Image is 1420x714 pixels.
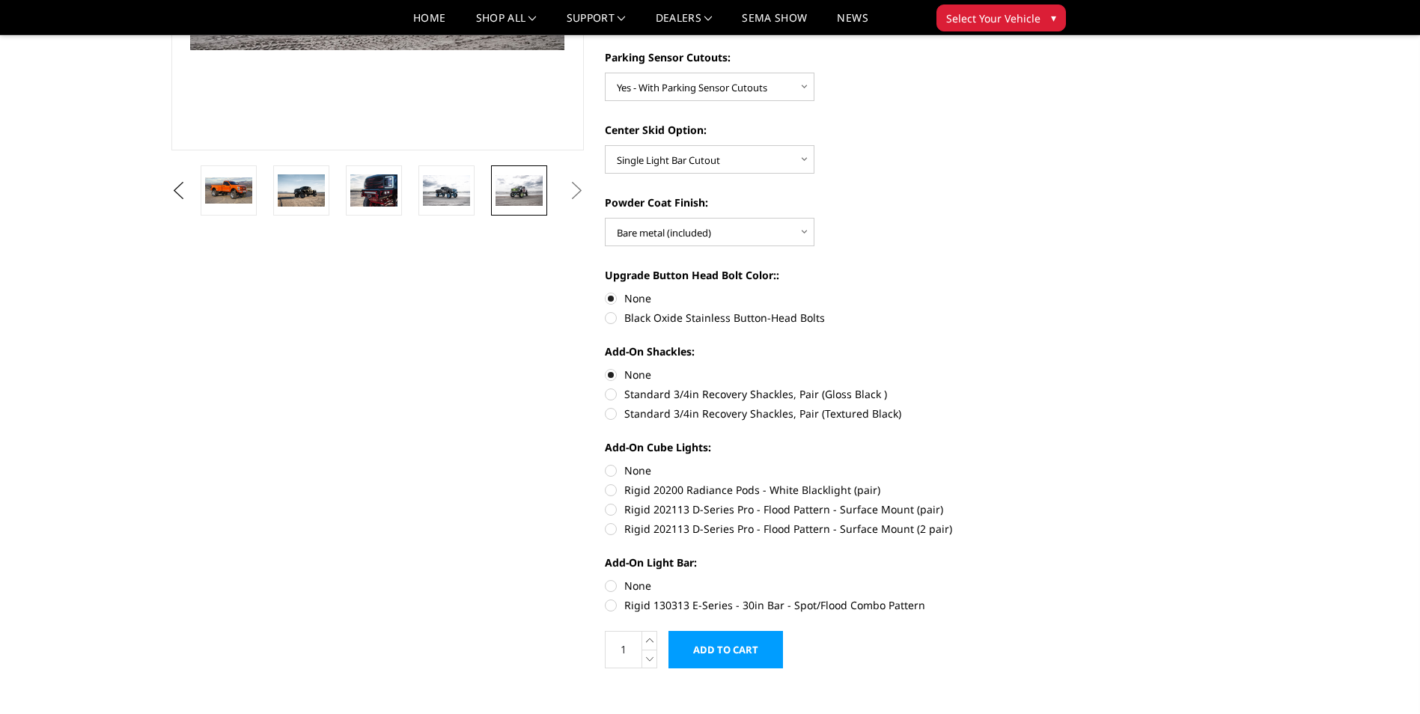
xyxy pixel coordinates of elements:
img: A2L Series - Base Front Bumper (Non Winch) [423,175,470,206]
a: News [837,13,868,34]
a: shop all [476,13,537,34]
label: None [605,463,1018,478]
label: Add-On Shackles: [605,344,1018,359]
label: Center Skid Option: [605,122,1018,138]
label: Rigid 202113 D-Series Pro - Flood Pattern - Surface Mount (2 pair) [605,521,1018,537]
a: Dealers [656,13,713,34]
span: Select Your Vehicle [946,10,1040,26]
label: Powder Coat Finish: [605,195,1018,210]
button: Previous [168,180,190,202]
label: Add-On Light Bar: [605,555,1018,570]
label: Upgrade Button Head Bolt Color:: [605,267,1018,283]
label: None [605,290,1018,306]
label: Standard 3/4in Recovery Shackles, Pair (Gloss Black ) [605,386,1018,402]
label: Add-On Cube Lights: [605,439,1018,455]
label: None [605,367,1018,382]
a: SEMA Show [742,13,807,34]
label: Rigid 20200 Radiance Pods - White Blacklight (pair) [605,482,1018,498]
label: Standard 3/4in Recovery Shackles, Pair (Textured Black) [605,406,1018,421]
label: None [605,578,1018,594]
label: Rigid 202113 D-Series Pro - Flood Pattern - Surface Mount (pair) [605,501,1018,517]
a: Support [567,13,626,34]
label: Rigid 130313 E-Series - 30in Bar - Spot/Flood Combo Pattern [605,597,1018,613]
input: Add to Cart [668,631,783,668]
img: A2L Series - Base Front Bumper (Non Winch) [278,174,325,206]
span: ▾ [1051,10,1056,25]
button: Next [565,180,588,202]
img: A2L Series - Base Front Bumper (Non Winch) [350,174,397,206]
a: Home [413,13,445,34]
img: A2L Series - Base Front Bumper (Non Winch) [205,177,252,204]
img: A2L Series - Base Front Bumper (Non Winch) [496,175,543,207]
button: Select Your Vehicle [936,4,1066,31]
label: Parking Sensor Cutouts: [605,49,1018,65]
label: Black Oxide Stainless Button-Head Bolts [605,310,1018,326]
